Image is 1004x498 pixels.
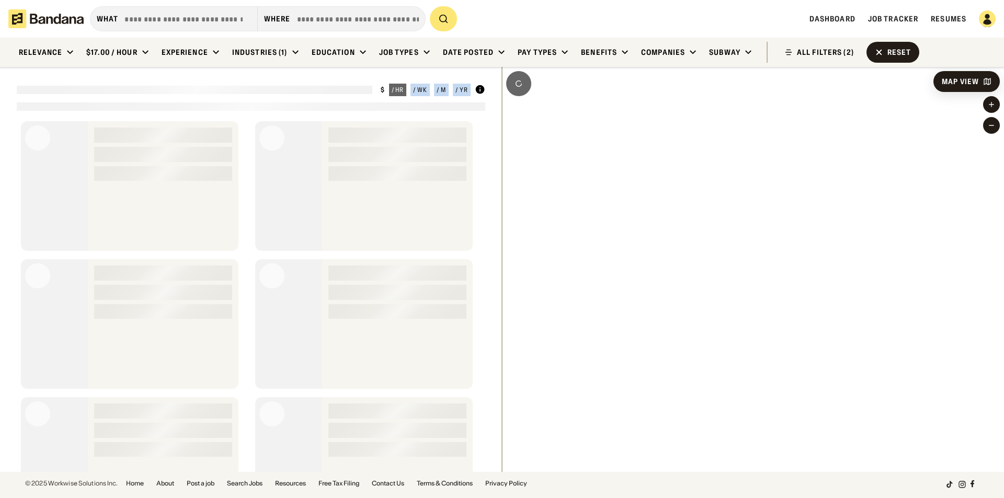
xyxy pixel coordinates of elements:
[97,14,118,24] div: what
[931,14,966,24] a: Resumes
[156,480,174,487] a: About
[86,48,138,57] div: $17.00 / hour
[17,117,485,472] div: grid
[413,87,427,93] div: / wk
[25,480,118,487] div: © 2025 Workwise Solutions Inc.
[437,87,446,93] div: / m
[797,49,854,56] div: ALL FILTERS (2)
[318,480,359,487] a: Free Tax Filing
[709,48,740,57] div: Subway
[264,14,291,24] div: Where
[809,14,855,24] a: Dashboard
[227,480,263,487] a: Search Jobs
[232,48,288,57] div: Industries (1)
[162,48,208,57] div: Experience
[455,87,468,93] div: / yr
[19,48,62,57] div: Relevance
[381,86,385,94] div: $
[868,14,918,24] a: Job Tracker
[379,48,419,57] div: Job Types
[275,480,306,487] a: Resources
[443,48,494,57] div: Date Posted
[581,48,617,57] div: Benefits
[312,48,355,57] div: Education
[518,48,557,57] div: Pay Types
[372,480,404,487] a: Contact Us
[126,480,144,487] a: Home
[887,49,911,56] div: Reset
[942,78,979,85] div: Map View
[485,480,527,487] a: Privacy Policy
[392,87,404,93] div: / hr
[187,480,214,487] a: Post a job
[641,48,685,57] div: Companies
[8,9,84,28] img: Bandana logotype
[417,480,473,487] a: Terms & Conditions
